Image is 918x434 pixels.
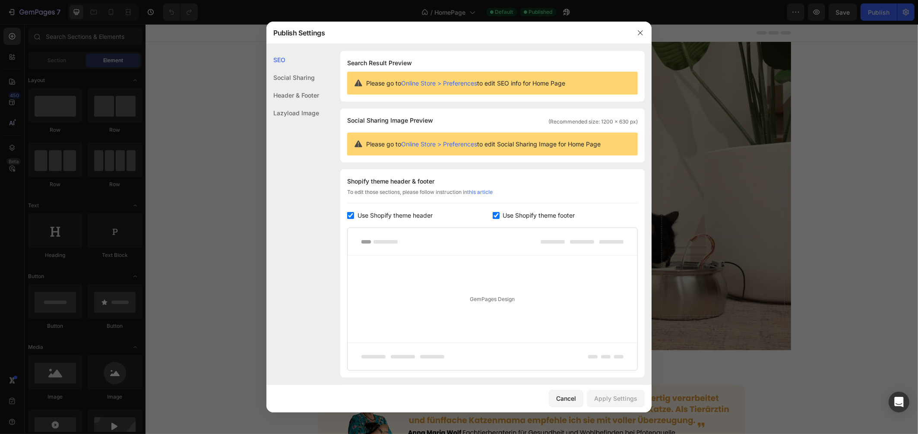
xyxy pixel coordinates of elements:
div: Shopify theme header & footer [347,176,638,187]
div: Social Sharing [266,69,319,86]
span: Social Sharing Image Preview [347,115,433,126]
span: 70000+ glückliche [224,240,301,252]
span: Use Shopify theme footer [503,210,575,221]
div: Lazyload Image [266,104,319,122]
button: Apply Settings [587,390,645,407]
a: ZUM PRODUKT [134,271,229,291]
div: Publish Settings [266,22,629,44]
span: Pfotenquelle™ [135,184,272,210]
span: Use Shopify theme header [358,210,433,221]
img: gempages_567733187413803941-cf27153f-7b06-479b-a0ef-71725eb11c6b.png [173,361,600,419]
div: Open Intercom Messenger [889,392,909,412]
div: SEO [266,51,319,69]
button: Cancel [549,390,583,407]
span: Katzenhalter:innen [224,252,302,263]
div: Drop element here [560,208,605,215]
a: Online Store > Preferences [401,140,477,148]
div: Apply Settings [594,394,637,403]
h1: Search Result Preview [347,58,638,68]
div: Cancel [556,394,576,403]
a: Online Store > Preferences [401,79,477,87]
div: Header & Footer [266,86,319,104]
span: (Recommended size: 1200 x 630 px) [548,118,638,126]
p: ZUM PRODUKT [155,276,208,286]
span: Die Nr. 1 unter den von Experten empfohlenen [GEOGRAPHIC_DATA] [135,168,404,179]
a: this article [467,189,493,195]
div: GemPages Design [348,256,637,342]
span: Please go to to edit SEO info for Home Page [366,79,565,88]
span: Please go to to edit Social Sharing Image for Home Page [366,139,601,149]
div: To edit those sections, please follow instruction in [347,188,638,203]
span: VitalBrunnen-Set [135,209,304,235]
